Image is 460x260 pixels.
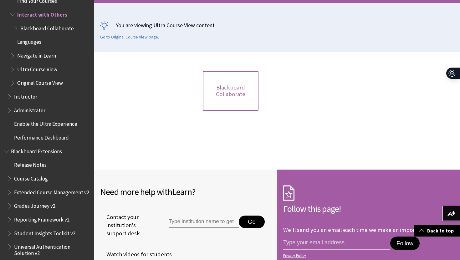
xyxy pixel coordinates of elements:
img: Subscription Icon [283,185,294,201]
span: Instructor [14,91,37,100]
span: Enable the Ultra Experience [14,119,77,127]
span: Reporting Framework v2 [14,214,69,223]
span: Ultra Course View [17,64,57,73]
a: Go to Original Course View page. [100,34,159,40]
a: Watch videos for students [100,250,172,259]
a: Blackboard Collaborate [203,71,259,111]
p: We'll send you an email each time we make an important change. [283,226,446,233]
a: Privacy Policy [283,253,452,258]
span: Languages [17,37,41,45]
span: Performance Dashboard [14,132,69,141]
span: Extended Course Management v2 [14,187,89,196]
span: Blackboard Collaborate [20,23,74,32]
span: Student Insights Toolkit v2 [14,228,75,237]
span: Course Catalog [14,173,48,182]
h2: Follow this page! [283,202,454,215]
p: You are viewing Ultra Course View content [100,21,454,29]
nav: Book outline for Blackboard Extensions [4,146,90,257]
span: Interact with Others [17,9,67,18]
span: Administrator [14,105,45,114]
span: Navigate in Learn [17,50,56,59]
h2: Need more help with ? [100,185,271,198]
span: Original Course View [17,78,63,86]
span: Release Notes [14,160,47,168]
button: Follow [390,237,420,250]
button: Go [239,216,265,228]
input: Type institution name to get support [169,216,239,228]
span: Contact your institution's support desk [100,213,154,238]
span: Learn [172,186,192,197]
span: Grades Journey v2 [14,201,55,209]
span: Universal Authentication Solution v2 [14,242,89,256]
input: email address [283,237,390,250]
a: Back to top [414,225,460,237]
span: Blackboard Extensions [11,146,62,155]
